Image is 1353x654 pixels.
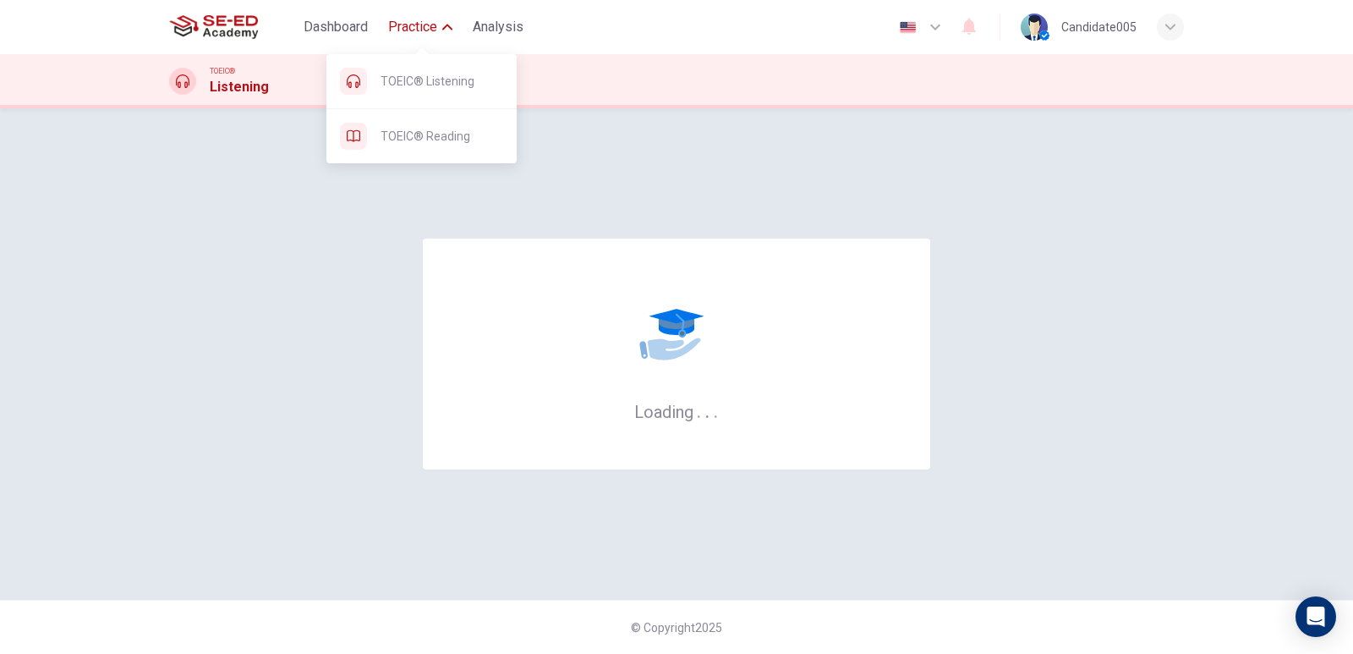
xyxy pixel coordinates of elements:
span: TOEIC® Reading [381,126,503,146]
span: TOEIC® [210,65,235,77]
h1: Listening [210,77,269,97]
h6: . [696,396,702,424]
div: TOEIC® Listening [326,54,517,108]
button: Practice [381,12,459,42]
div: TOEIC® Reading [326,109,517,163]
h6: Loading [634,400,719,422]
img: SE-ED Academy logo [169,10,258,44]
span: Dashboard [304,17,368,37]
button: Analysis [466,12,530,42]
h6: . [713,396,719,424]
span: Practice [388,17,437,37]
h6: . [704,396,710,424]
div: Candidate005 [1061,17,1137,37]
a: SE-ED Academy logo [169,10,297,44]
div: Open Intercom Messenger [1295,596,1336,637]
img: Profile picture [1021,14,1048,41]
button: Dashboard [297,12,375,42]
span: TOEIC® Listening [381,71,503,91]
span: © Copyright 2025 [631,621,722,635]
img: en [897,21,918,34]
span: Analysis [473,17,523,37]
